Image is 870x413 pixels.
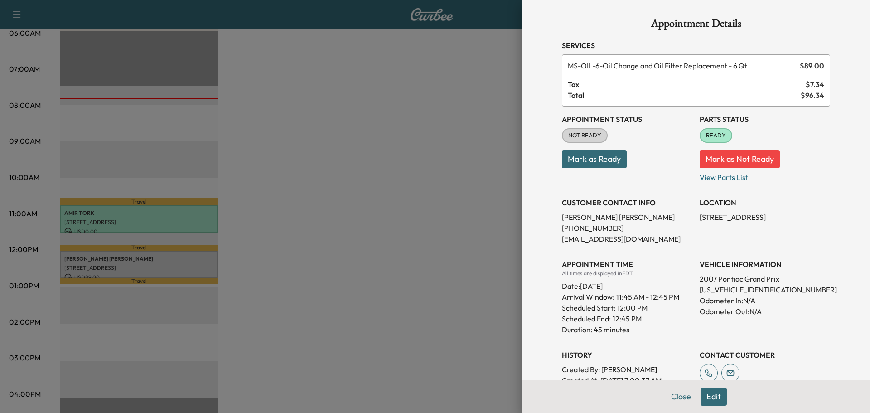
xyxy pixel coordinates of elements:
[568,60,796,71] span: Oil Change and Oil Filter Replacement - 6 Qt
[562,364,692,375] p: Created By : [PERSON_NAME]
[562,375,692,386] p: Created At : [DATE] 7:00:37 AM
[562,233,692,244] p: [EMAIL_ADDRESS][DOMAIN_NAME]
[568,90,801,101] span: Total
[700,197,830,208] h3: LOCATION
[700,306,830,317] p: Odometer Out: N/A
[562,350,692,360] h3: History
[563,131,607,140] span: NOT READY
[562,197,692,208] h3: CUSTOMER CONTACT INFO
[562,18,830,33] h1: Appointment Details
[700,114,830,125] h3: Parts Status
[562,212,692,223] p: [PERSON_NAME] [PERSON_NAME]
[562,270,692,277] div: All times are displayed in EDT
[801,90,824,101] span: $ 96.34
[700,259,830,270] h3: VEHICLE INFORMATION
[562,259,692,270] h3: APPOINTMENT TIME
[700,273,830,284] p: 2007 Pontiac Grand Prix
[562,223,692,233] p: [PHONE_NUMBER]
[617,302,648,313] p: 12:00 PM
[700,350,830,360] h3: CONTACT CUSTOMER
[800,60,824,71] span: $ 89.00
[701,131,731,140] span: READY
[700,212,830,223] p: [STREET_ADDRESS]
[613,313,642,324] p: 12:45 PM
[700,295,830,306] p: Odometer In: N/A
[700,284,830,295] p: [US_VEHICLE_IDENTIFICATION_NUMBER]
[562,313,611,324] p: Scheduled End:
[562,302,615,313] p: Scheduled Start:
[562,277,692,292] div: Date: [DATE]
[568,79,806,90] span: Tax
[562,324,692,335] p: Duration: 45 minutes
[562,114,692,125] h3: Appointment Status
[562,150,627,168] button: Mark as Ready
[701,388,727,406] button: Edit
[562,292,692,302] p: Arrival Window:
[665,388,697,406] button: Close
[700,150,780,168] button: Mark as Not Ready
[806,79,824,90] span: $ 7.34
[562,40,830,51] h3: Services
[700,168,830,183] p: View Parts List
[616,292,679,302] span: 11:45 AM - 12:45 PM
